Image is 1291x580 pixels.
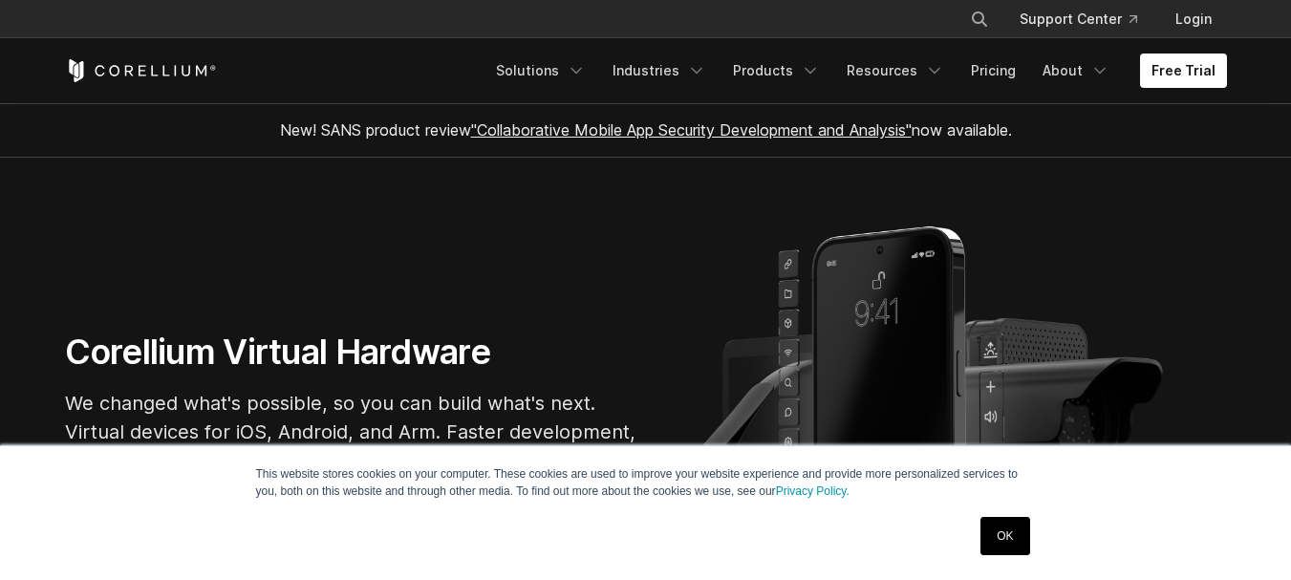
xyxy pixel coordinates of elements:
[721,54,831,88] a: Products
[601,54,718,88] a: Industries
[484,54,1227,88] div: Navigation Menu
[835,54,956,88] a: Resources
[959,54,1027,88] a: Pricing
[1031,54,1121,88] a: About
[980,517,1029,555] a: OK
[280,120,1012,140] span: New! SANS product review now available.
[1004,2,1152,36] a: Support Center
[947,2,1227,36] div: Navigation Menu
[65,389,638,475] p: We changed what's possible, so you can build what's next. Virtual devices for iOS, Android, and A...
[471,120,912,140] a: "Collaborative Mobile App Security Development and Analysis"
[1160,2,1227,36] a: Login
[776,484,850,498] a: Privacy Policy.
[65,331,638,374] h1: Corellium Virtual Hardware
[484,54,597,88] a: Solutions
[1140,54,1227,88] a: Free Trial
[962,2,997,36] button: Search
[256,465,1036,500] p: This website stores cookies on your computer. These cookies are used to improve your website expe...
[65,59,217,82] a: Corellium Home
